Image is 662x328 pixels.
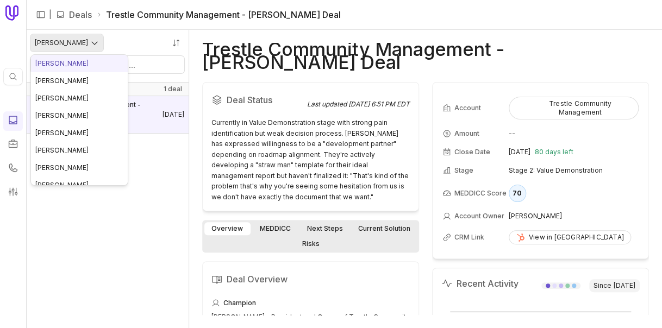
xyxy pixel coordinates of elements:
span: [PERSON_NAME] [35,146,89,154]
span: [PERSON_NAME] [35,94,89,102]
span: [PERSON_NAME] [35,111,89,119]
span: [PERSON_NAME] [35,77,89,85]
span: [PERSON_NAME] [35,129,89,137]
span: [PERSON_NAME] [35,59,89,67]
span: [PERSON_NAME] [35,163,89,172]
span: [PERSON_NAME] [35,181,89,189]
